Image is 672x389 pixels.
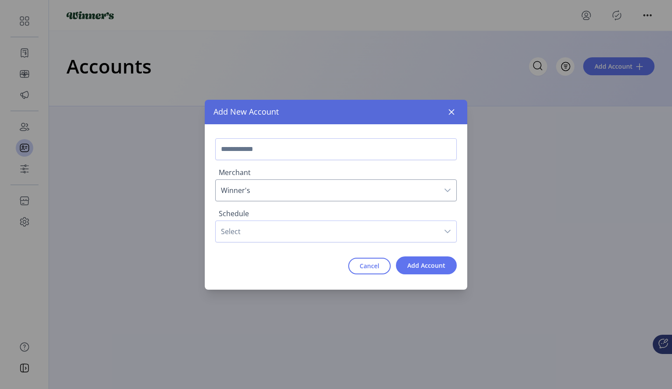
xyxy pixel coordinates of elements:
[396,256,457,274] button: Add Account
[439,221,456,242] div: dropdown trigger
[439,180,456,201] div: dropdown trigger
[216,180,439,201] span: Winner's
[215,167,457,178] label: Merchant
[216,221,439,242] span: Select
[215,208,457,219] label: Schedule
[360,261,379,270] span: Cancel
[213,106,279,118] span: Add New Account
[407,261,445,270] span: Add Account
[348,258,391,274] button: Cancel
